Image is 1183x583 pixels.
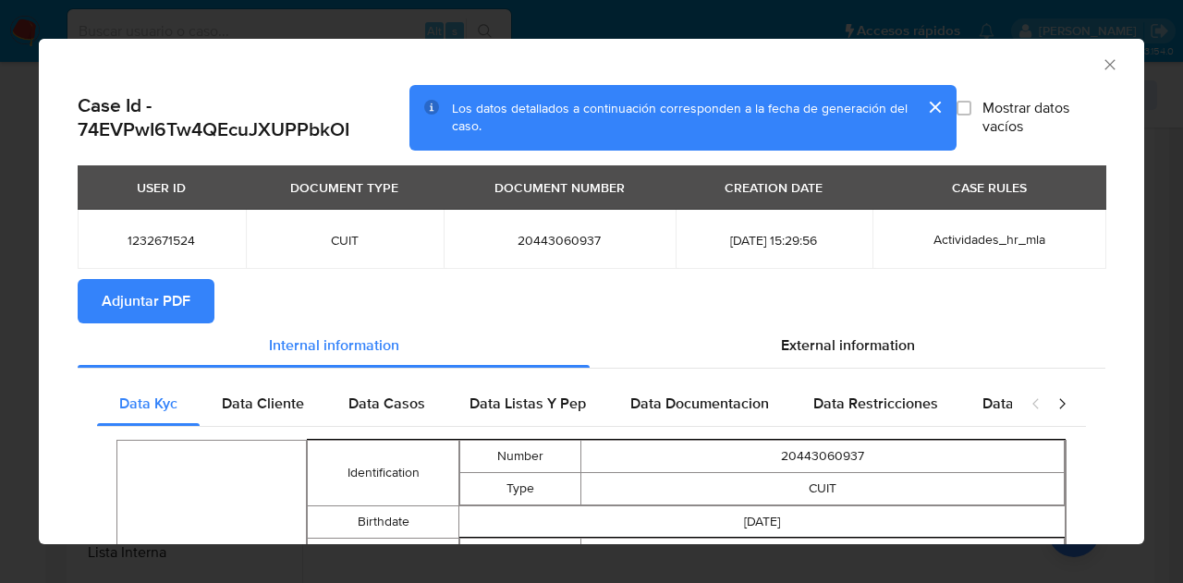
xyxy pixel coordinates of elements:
td: CUIT [581,472,1065,504]
td: Birthdate [308,505,459,538]
span: Data Restricciones [813,393,938,414]
span: 20443060937 [466,232,653,249]
span: Data Documentacion [630,393,769,414]
span: Data Kyc [119,393,177,414]
span: 1232671524 [100,232,224,249]
div: DOCUMENT NUMBER [483,172,636,203]
span: External information [781,334,915,356]
div: USER ID [126,172,197,203]
button: Cerrar ventana [1101,55,1117,72]
span: Actividades_hr_mla [933,230,1045,249]
td: Identification [308,440,459,505]
span: Data Cliente [222,393,304,414]
div: CREATION DATE [713,172,834,203]
td: [DATE] [459,505,1066,538]
span: [DATE] 15:29:56 [698,232,850,249]
span: Data Listas Y Pep [470,393,586,414]
div: DOCUMENT TYPE [279,172,409,203]
span: Mostrar datos vacíos [982,99,1105,136]
div: Detailed internal info [97,382,1012,426]
div: closure-recommendation-modal [39,39,1144,544]
span: Internal information [269,334,399,356]
h2: Case Id - 74EVPwI6Tw4QEcuJXUPPbkOI [78,93,409,142]
span: Los datos detallados a continuación corresponden a la fecha de generación del caso. [452,99,908,136]
td: Area Code [460,538,581,570]
input: Mostrar datos vacíos [957,101,971,115]
span: Data Casos [348,393,425,414]
button: cerrar [912,85,957,129]
span: Adjuntar PDF [102,281,190,322]
td: Number [460,440,581,472]
span: Data Publicaciones [982,393,1110,414]
div: Detailed info [78,323,1105,368]
button: Adjuntar PDF [78,279,214,323]
td: Type [460,472,581,504]
div: CASE RULES [941,172,1038,203]
span: CUIT [268,232,422,249]
td: 20443060937 [581,440,1065,472]
td: 3493 [581,538,1065,570]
